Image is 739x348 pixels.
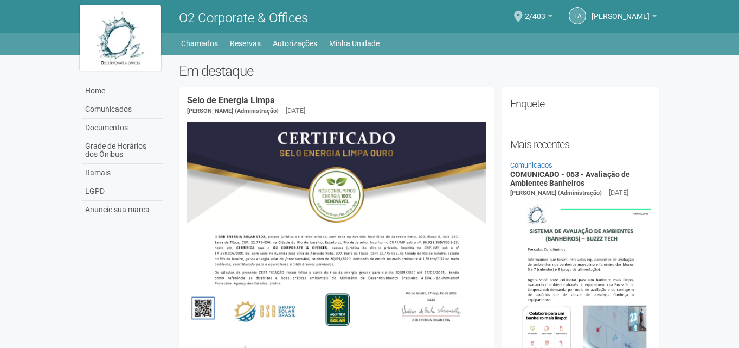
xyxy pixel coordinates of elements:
[82,201,163,219] a: Anuncie sua marca
[82,82,163,100] a: Home
[525,14,552,22] a: 2/403
[181,36,218,51] a: Chamados
[82,100,163,119] a: Comunicados
[510,189,602,197] span: [PERSON_NAME] (Administração)
[187,95,275,105] a: Selo de Energia Limpa
[525,2,545,21] span: 2/403
[82,182,163,201] a: LGPD
[82,119,163,137] a: Documentos
[179,63,660,79] h2: Em destaque
[82,137,163,164] a: Grade de Horários dos Ônibus
[510,161,552,169] a: Comunicados
[230,36,261,51] a: Reservas
[329,36,380,51] a: Minha Unidade
[187,107,279,115] span: [PERSON_NAME] (Administração)
[286,106,305,116] div: [DATE]
[80,5,161,71] img: logo.jpg
[510,96,652,112] h2: Enquete
[592,14,657,22] a: [PERSON_NAME]
[179,10,308,26] span: O2 Corporate & Offices
[273,36,317,51] a: Autorizações
[510,136,652,153] h2: Mais recentes
[569,7,586,24] a: LA
[609,188,628,198] div: [DATE]
[82,164,163,182] a: Ramais
[187,122,486,333] img: COMUNICADO%20-%20054%20-%20Selo%20de%20Energia%20Limpa%20-%20P%C3%A1g.%202.jpg
[510,170,630,187] a: COMUNICADO - 063 - Avaliação de Ambientes Banheiros
[592,2,650,21] span: Luísa Antunes de Mesquita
